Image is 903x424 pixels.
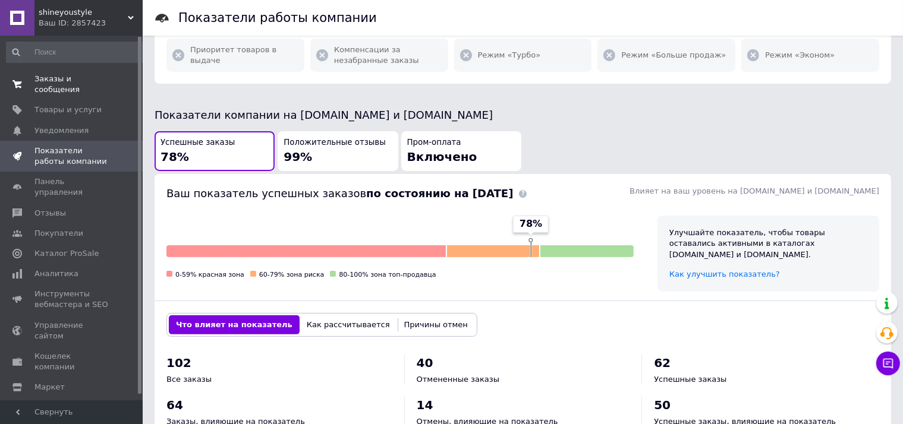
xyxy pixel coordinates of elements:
span: Заказы и сообщения [34,74,110,95]
a: Как улучшить показатель? [669,270,780,279]
input: Поиск [6,42,147,63]
span: Режим «Турбо» [478,50,541,61]
span: Положительные отзывы [284,137,385,148]
span: Включено [407,150,477,164]
div: Ваш ID: 2857423 [39,18,143,29]
span: 99% [284,150,312,164]
span: Маркет [34,382,65,393]
span: Товары и услуги [34,105,102,115]
b: по состоянию на [DATE] [366,187,513,200]
span: Панель управления [34,176,110,198]
span: 62 [654,356,671,370]
span: Режим «Эконом» [765,50,835,61]
span: Показатели компании на [DOMAIN_NAME] и [DOMAIN_NAME] [155,109,493,121]
span: Кошелек компании [34,351,110,372]
span: Все заказы [166,375,212,384]
div: Улучшайте показатель, чтобы товары оставались активными в каталогах [DOMAIN_NAME] и [DOMAIN_NAME]. [669,227,867,260]
span: Успешные заказы [161,137,235,148]
span: 50 [654,398,671,412]
span: 60-79% зона риска [259,271,324,279]
span: 102 [166,356,191,370]
span: 14 [417,398,433,412]
span: 78% [161,150,189,164]
span: 0-59% красная зона [175,271,244,279]
span: 40 [417,356,433,370]
span: Пром-оплата [407,137,461,148]
span: Отмененные заказы [417,375,499,384]
span: Ваш показатель успешных заказов [166,187,513,200]
span: Режим «Больше продаж» [621,50,726,61]
span: Показатели работы компании [34,145,110,167]
span: Уведомления [34,125,89,136]
span: Покупатели [34,228,83,239]
span: Отзывы [34,208,66,219]
span: 64 [166,398,183,412]
button: Как рассчитывается [300,315,397,334]
span: 78% [520,217,542,230]
span: Управление сайтом [34,320,110,341]
span: shineyoustyle [39,7,128,18]
span: Влияет на ваш уровень на [DOMAIN_NAME] и [DOMAIN_NAME] [630,186,879,195]
button: Что влияет на показатель [169,315,300,334]
span: 80-100% зона топ-продавца [339,271,436,279]
span: Аналитика [34,268,78,279]
span: Инструменты вебмастера и SEO [34,289,110,310]
button: Чат с покупателем [876,352,900,375]
span: Успешные заказы [654,375,726,384]
span: Приоритет товаров в выдаче [190,45,298,66]
button: Положительные отзывы99% [278,131,398,171]
button: Пром-оплатаВключено [401,131,521,171]
button: Причины отмен [397,315,475,334]
span: Компенсации за незабранные заказы [334,45,442,66]
span: Каталог ProSale [34,248,99,259]
button: Успешные заказы78% [155,131,275,171]
h1: Показатели работы компании [178,11,377,25]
